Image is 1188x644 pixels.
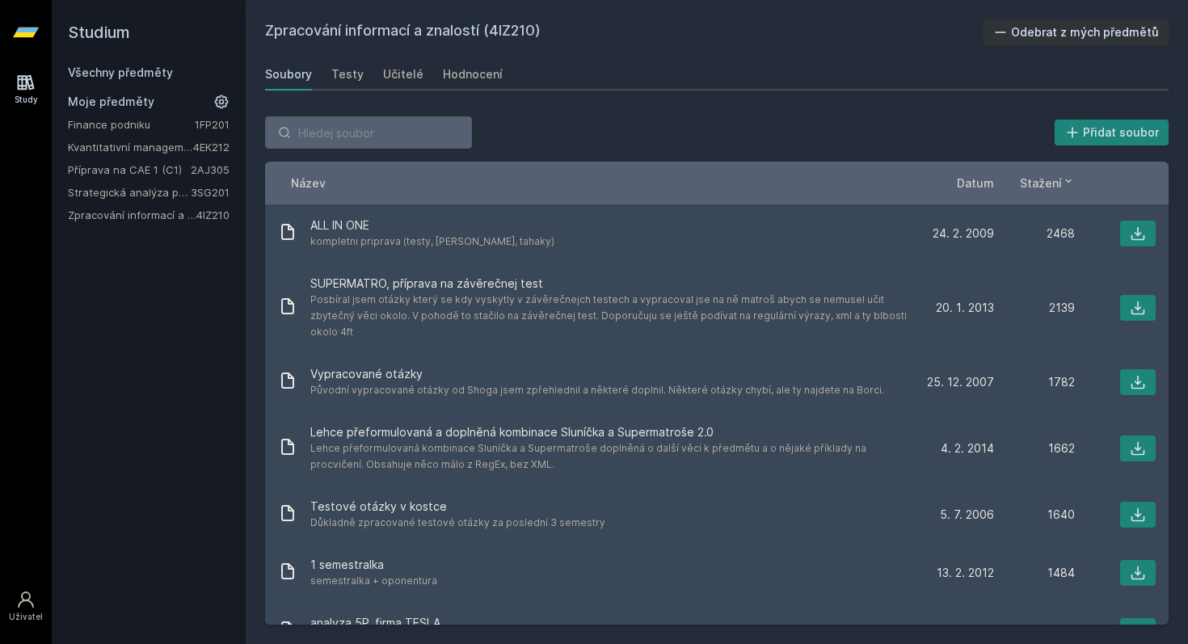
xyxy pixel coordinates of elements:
[994,623,1075,639] div: 1476
[291,175,326,192] button: Název
[994,565,1075,581] div: 1484
[994,374,1075,390] div: 1782
[265,66,312,82] div: Soubory
[310,440,907,473] span: Lehce přeformulovaná kombinace Sluníčka a Supermatroše doplněná o další věci k předmětu a o nějak...
[310,573,437,589] span: semestralka + oponentura
[383,66,423,82] div: Učitelé
[933,225,994,242] span: 24. 2. 2009
[191,186,230,199] a: 3SG201
[265,58,312,90] a: Soubory
[443,66,503,82] div: Hodnocení
[68,116,195,133] a: Finance podniku
[310,615,628,631] span: analyza 5P, firma TESLA
[191,163,230,176] a: 2AJ305
[927,374,994,390] span: 25. 12. 2007
[3,65,48,114] a: Study
[443,58,503,90] a: Hodnocení
[310,217,554,234] span: ALL IN ONE
[68,184,191,200] a: Strategická analýza pro informatiky a statistiky
[196,208,230,221] a: 4IZ210
[68,207,196,223] a: Zpracování informací a znalostí
[310,499,605,515] span: Testové otázky v kostce
[310,276,907,292] span: SUPERMATRO, příprava na závěrečnej test
[68,65,173,79] a: Všechny předměty
[195,118,230,131] a: 1FP201
[310,424,907,440] span: Lehce přeformulovaná a doplněná kombinace Sluníčka a Supermatroše 2.0
[383,58,423,90] a: Učitelé
[994,225,1075,242] div: 2468
[994,507,1075,523] div: 1640
[936,300,994,316] span: 20. 1. 2013
[68,94,154,110] span: Moje předměty
[994,300,1075,316] div: 2139
[1020,175,1062,192] span: Stažení
[310,557,437,573] span: 1 semestralka
[193,141,230,154] a: 4EK212
[957,175,994,192] button: Datum
[937,565,994,581] span: 13. 2. 2012
[941,440,994,457] span: 4. 2. 2014
[310,366,884,382] span: Vypracované otázky
[3,582,48,631] a: Uživatel
[929,623,994,639] span: 17. 10. 2007
[331,66,364,82] div: Testy
[265,19,983,45] h2: Zpracování informací a znalostí (4IZ210)
[310,382,884,398] span: Původní vypracované otázky od Shoga jsem zpřehlednil a některé doplnil. Některé otázky chybí, ale...
[68,162,191,178] a: Příprava na CAE 1 (C1)
[310,292,907,340] span: Posbíral jsem otázky který se kdy vyskytly v závěrečnejch testech a vypracoval jse na ně matroš a...
[1055,120,1169,145] button: Přidat soubor
[331,58,364,90] a: Testy
[994,440,1075,457] div: 1662
[310,515,605,531] span: Důkladně zpracované testové otázky za poslední 3 semestry
[983,19,1169,45] button: Odebrat z mých předmětů
[265,116,472,149] input: Hledej soubor
[1020,175,1075,192] button: Stažení
[310,234,554,250] span: kompletni priprava (testy, [PERSON_NAME], tahaky)
[68,139,193,155] a: Kvantitativní management
[940,507,994,523] span: 5. 7. 2006
[15,94,38,106] div: Study
[9,611,43,623] div: Uživatel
